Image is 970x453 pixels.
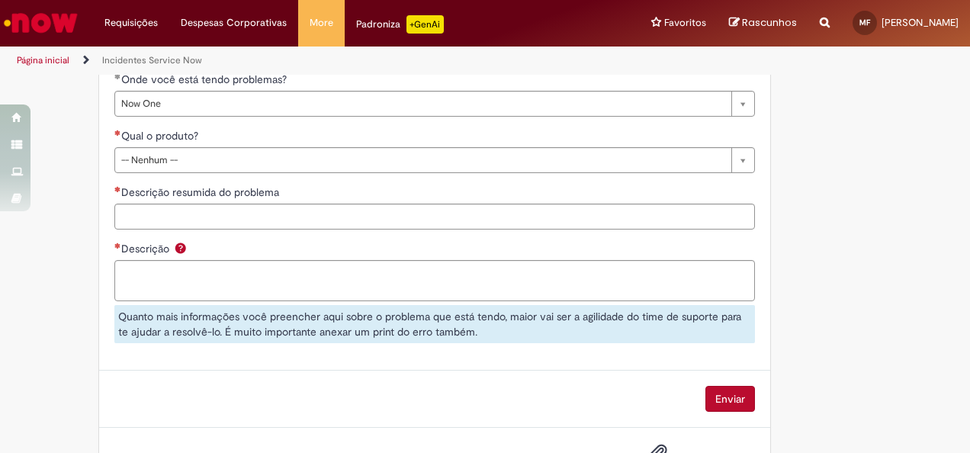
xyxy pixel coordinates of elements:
[2,8,80,38] img: ServiceNow
[859,18,870,27] span: MF
[114,130,121,136] span: Necessários
[121,148,724,172] span: -- Nenhum --
[114,186,121,192] span: Necessários
[742,15,797,30] span: Rascunhos
[121,185,282,199] span: Descrição resumida do problema
[121,242,172,255] span: Descrição
[664,15,706,31] span: Favoritos
[705,386,755,412] button: Enviar
[114,73,121,79] span: Obrigatório Preenchido
[181,15,287,31] span: Despesas Corporativas
[172,242,190,254] span: Ajuda para Descrição
[102,54,202,66] a: Incidentes Service Now
[104,15,158,31] span: Requisições
[882,16,959,29] span: [PERSON_NAME]
[17,54,69,66] a: Página inicial
[729,16,797,31] a: Rascunhos
[114,243,121,249] span: Necessários
[114,260,755,300] textarea: Descrição
[121,72,290,86] span: Onde você está tendo problemas?
[121,92,724,116] span: Now One
[121,129,201,143] span: Qual o produto?
[406,15,444,34] p: +GenAi
[310,15,333,31] span: More
[11,47,635,75] ul: Trilhas de página
[356,15,444,34] div: Padroniza
[114,305,755,343] div: Quanto mais informações você preencher aqui sobre o problema que está tendo, maior vai ser a agil...
[114,204,755,230] input: Descrição resumida do problema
